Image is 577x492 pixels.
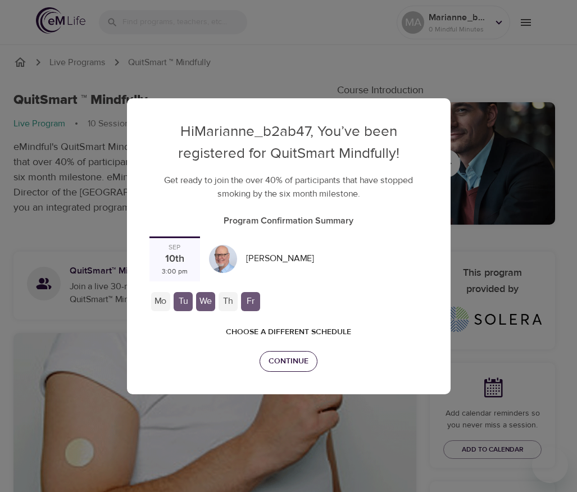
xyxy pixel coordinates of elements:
div: 3:00 pm [162,267,188,276]
span: Continue [269,354,308,368]
p: Hi Marianne_b2ab47 , You’ve been registered for QuitSmart Mindfully! [149,121,428,165]
button: Continue [260,351,317,372]
div: Sep [169,243,181,252]
p: Get ready to join the over 40% of participants that have stopped smoking by the six month milestone. [149,174,428,201]
div: Th [219,292,238,311]
button: Choose a different schedule [221,322,356,343]
p: Program Confirmation Summary [149,214,428,227]
div: 10th [165,252,184,267]
span: Choose a different schedule [226,325,351,339]
div: Tu [174,292,193,311]
div: Mo [151,292,170,311]
div: We [196,292,215,311]
div: [PERSON_NAME] [242,248,319,270]
div: Fr [241,292,260,311]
